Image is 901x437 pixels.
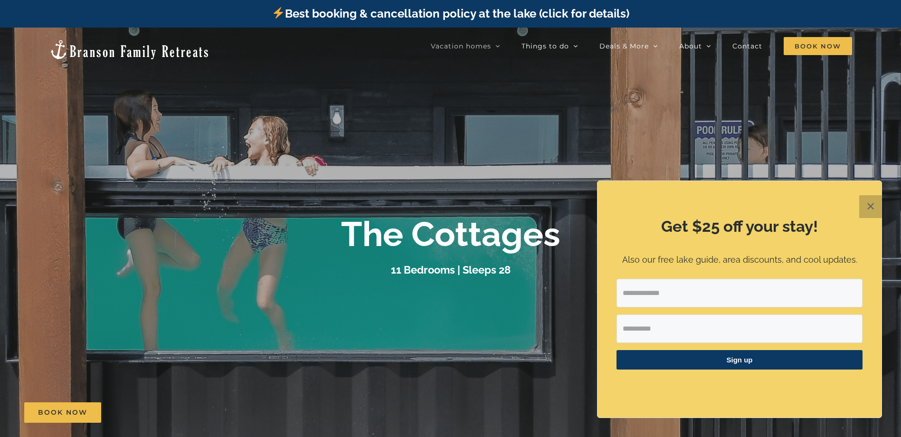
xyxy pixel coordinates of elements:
img: Branson Family Retreats Logo [49,39,210,60]
span: Contact [732,43,762,49]
p: Also our free lake guide, area discounts, and cool updates. [616,253,863,267]
a: Deals & More [599,37,658,56]
h2: Get $25 off your stay! [616,216,863,237]
span: Book Now [38,408,87,417]
button: Close [859,195,882,218]
a: Book Now [24,402,101,423]
span: Vacation homes [431,43,491,49]
span: Book Now [784,37,852,55]
a: Things to do [522,37,578,56]
button: Sign up [616,350,863,370]
input: First Name [616,314,863,343]
a: Best booking & cancellation policy at the lake (click for details) [272,7,629,20]
img: ⚡️ [273,7,284,19]
b: The Cottages [341,214,560,255]
span: Things to do [522,43,569,49]
span: Deals & More [599,43,649,49]
a: About [679,37,711,56]
h3: 11 Bedrooms | Sleeps 28 [391,264,511,276]
span: About [679,43,702,49]
a: Vacation homes [431,37,500,56]
a: Contact [732,37,762,56]
p: ​ [616,381,863,391]
nav: Main Menu [431,37,852,56]
input: Email Address [616,279,863,307]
